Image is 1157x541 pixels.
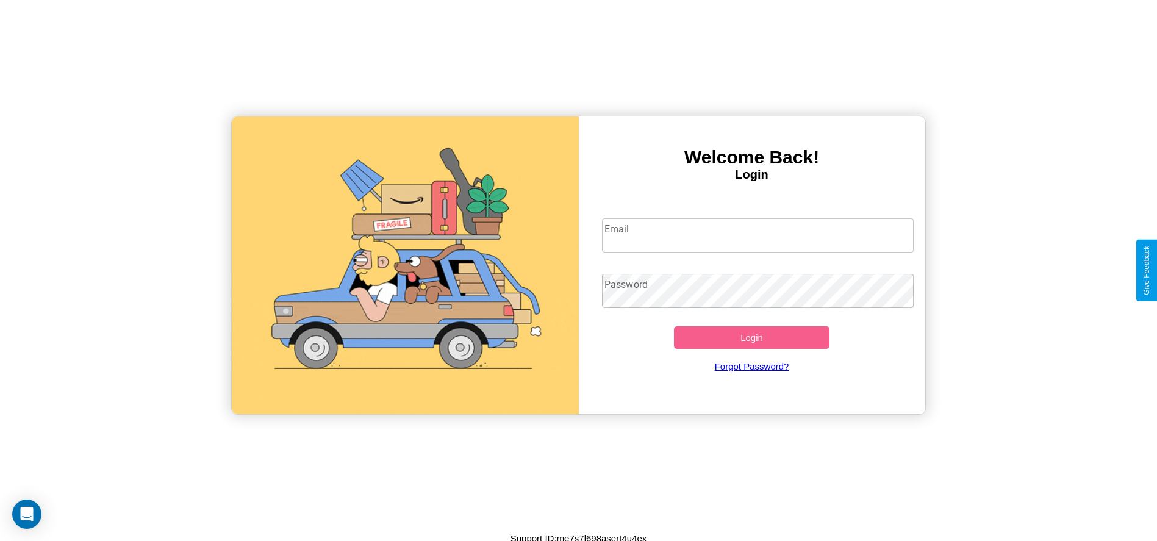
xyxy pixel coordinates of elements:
[674,326,830,349] button: Login
[12,500,41,529] div: Open Intercom Messenger
[232,116,578,414] img: gif
[596,349,908,384] a: Forgot Password?
[579,147,925,168] h3: Welcome Back!
[1142,246,1151,295] div: Give Feedback
[579,168,925,182] h4: Login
